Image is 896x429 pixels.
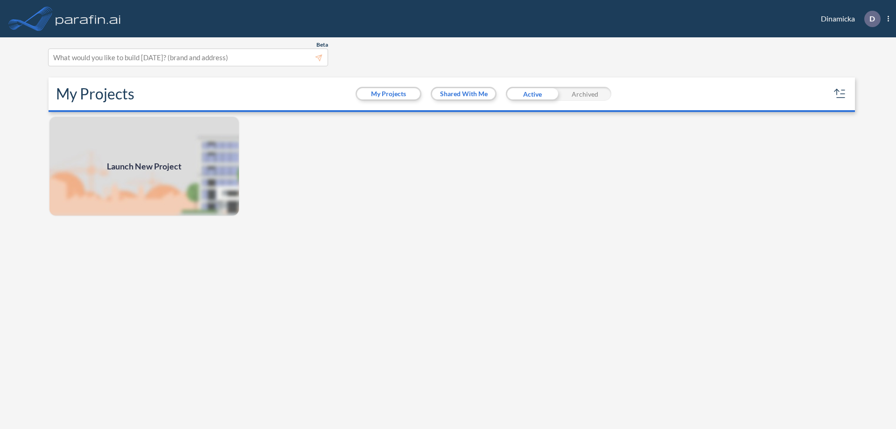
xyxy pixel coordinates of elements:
[49,116,240,217] a: Launch New Project
[807,11,889,27] div: Dinamicka
[56,85,134,103] h2: My Projects
[49,116,240,217] img: add
[107,160,182,173] span: Launch New Project
[54,9,123,28] img: logo
[316,41,328,49] span: Beta
[559,87,611,101] div: Archived
[833,86,847,101] button: sort
[869,14,875,23] p: D
[506,87,559,101] div: Active
[432,88,495,99] button: Shared With Me
[357,88,420,99] button: My Projects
